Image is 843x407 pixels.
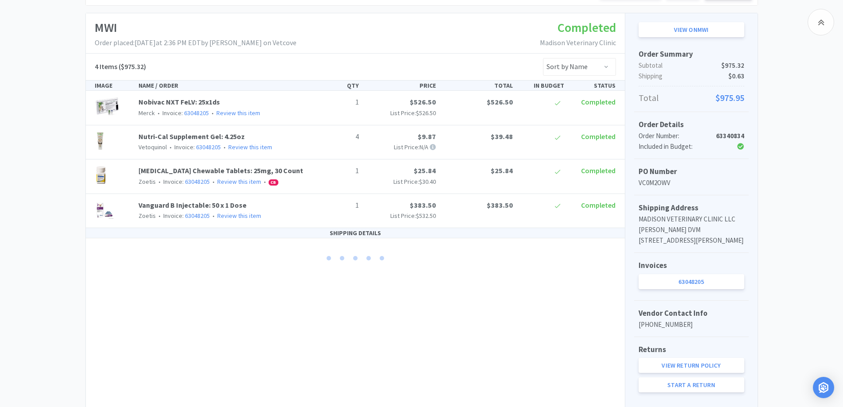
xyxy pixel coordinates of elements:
span: Invoice: [156,212,210,220]
span: $30.40 [419,178,436,186]
span: • [262,178,267,186]
p: Order placed: [DATE] at 2:36 PM EDT by [PERSON_NAME] on Vetcove [95,37,296,49]
img: 7798ab45b2df48758fb7501aa9273236_306.png [95,165,108,185]
span: $526.50 [410,97,436,106]
a: Review this item [216,109,260,117]
span: • [211,178,216,186]
p: VC0M2OWV [639,178,744,188]
strong: 63340834 [716,132,744,140]
a: View onMWI [639,22,744,37]
span: Completed [558,19,616,35]
p: 1 [315,97,359,108]
span: • [157,178,162,186]
span: Vetoquinol [139,143,167,151]
div: STATUS [568,81,619,90]
p: List Price: [366,177,436,186]
p: [PHONE_NUMBER] [639,319,744,330]
span: Completed [581,97,616,106]
span: $975.32 [721,60,744,71]
a: Start a Return [639,377,744,392]
span: $383.50 [410,201,436,209]
h5: Order Details [639,119,744,131]
img: 474d9b287e294e2ea4051e33a28e7be5_6276.png [95,131,105,151]
div: TOTAL [439,81,516,90]
a: Nutri-Cal Supplement Gel: 4.25oz [139,132,245,141]
span: $532.50 [416,212,436,220]
span: $9.87 [418,132,436,141]
div: QTY [311,81,362,90]
p: 4 [315,131,359,143]
p: 1 [315,165,359,177]
p: MADISON VETERINARY CLINIC LLC [PERSON_NAME] DVM [STREET_ADDRESS][PERSON_NAME] [639,214,744,246]
p: Total [639,91,744,105]
a: 63048205 [184,109,209,117]
span: $383.50 [487,201,513,209]
span: 4 Items [95,62,117,71]
span: Invoice: [156,178,210,186]
span: $25.84 [491,166,513,175]
h5: ($975.32) [95,61,146,73]
a: 63048205 [185,212,210,220]
div: IN BUDGET [516,81,568,90]
p: List Price: N/A [366,142,436,152]
p: Madison Veterinary Clinic [540,37,616,49]
span: Completed [581,132,616,141]
span: $25.84 [414,166,436,175]
span: Merck [139,109,155,117]
span: $0.63 [728,71,744,81]
a: Nobivac NXT FeLV: 25x1ds [139,97,220,106]
span: • [211,212,216,220]
h5: Vendor Contact Info [639,307,744,319]
a: 63048205 [639,274,744,289]
span: $526.50 [487,97,513,106]
div: IMAGE [91,81,135,90]
p: Shipping [639,71,744,81]
div: Included in Budget: [639,141,709,152]
h1: MWI [95,18,296,38]
div: PRICE [362,81,439,90]
h5: Invoices [639,260,744,271]
span: $526.50 [416,109,436,117]
span: Completed [581,166,616,175]
span: $39.48 [491,132,513,141]
a: Vanguard B Injectable: 50 x 1 Dose [139,201,246,209]
span: Zoetis [139,212,156,220]
span: • [157,212,162,220]
h5: Returns [639,344,744,356]
span: • [210,109,215,117]
span: Invoice: [155,109,209,117]
div: NAME / ORDER [135,81,311,90]
h5: Order Summary [639,48,744,60]
a: Review this item [228,143,272,151]
h5: PO Number [639,166,744,178]
img: 05ee94c4c8fb4408b9363dae367f8995_754962.png [95,97,120,116]
span: • [222,143,227,151]
span: Invoice: [167,143,221,151]
a: 63048205 [196,143,221,151]
span: Zoetis [139,178,156,186]
p: List Price: [366,211,436,221]
div: Order Number: [639,131,709,141]
p: List Price: [366,108,436,118]
span: CB [269,180,278,185]
a: Review this item [217,178,261,186]
p: Subtotal [639,60,744,71]
span: Completed [581,201,616,209]
span: $975.95 [716,91,744,105]
span: • [156,109,161,117]
p: 1 [315,200,359,211]
a: View Return Policy [639,358,744,373]
img: c7c83e1f235a4b6f9d62c344726dc916_454268.png [95,200,114,219]
div: Open Intercom Messenger [813,377,834,398]
a: 63048205 [185,178,210,186]
div: SHIPPING DETAILS [86,228,625,238]
a: Review this item [217,212,261,220]
h5: Shipping Address [639,202,744,214]
span: • [168,143,173,151]
a: [MEDICAL_DATA] Chewable Tablets: 25mg, 30 Count [139,166,303,175]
